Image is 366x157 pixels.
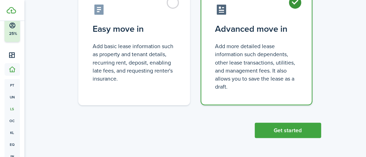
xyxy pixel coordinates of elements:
[93,23,175,35] control-radio-card-title: Easy move in
[93,42,175,83] control-radio-card-description: Add basic lease information such as property and tenant details, recurring rent, deposit, enablin...
[5,17,63,42] button: 25%
[5,115,20,127] a: oc
[5,103,20,115] a: ls
[9,31,17,37] p: 25%
[5,79,20,91] a: pt
[215,23,298,35] control-radio-card-title: Advanced move in
[5,91,20,103] a: un
[215,42,298,91] control-radio-card-description: Add more detailed lease information such dependents, other lease transactions, utilities, and man...
[5,127,20,139] a: kl
[5,139,20,150] a: eq
[255,123,321,138] button: Get started
[7,7,16,14] img: TenantCloud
